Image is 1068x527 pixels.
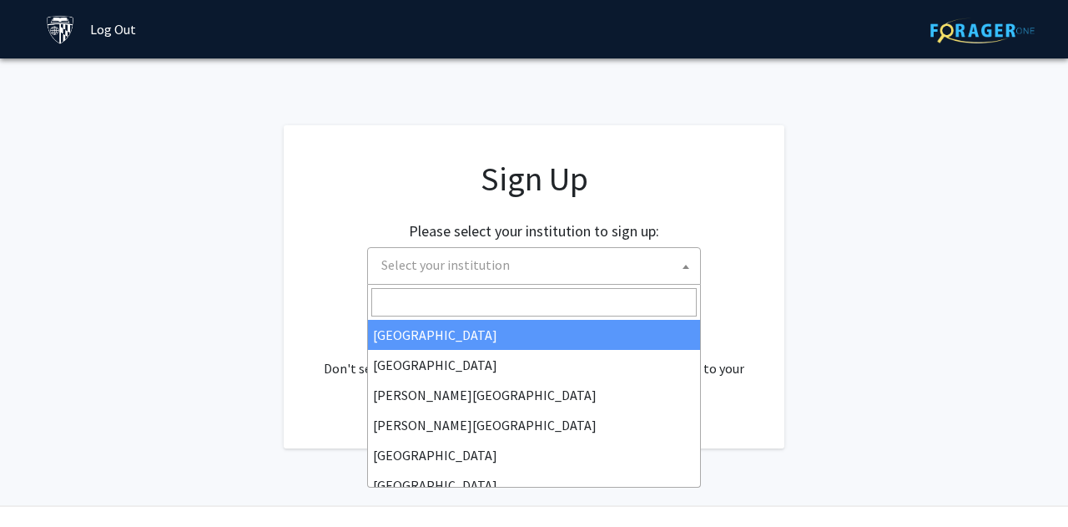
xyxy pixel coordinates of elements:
div: Already have an account? . Don't see your institution? about bringing ForagerOne to your institut... [317,318,751,398]
h1: Sign Up [317,159,751,199]
input: Search [371,288,697,317]
li: [GEOGRAPHIC_DATA] [368,350,700,380]
span: Select your institution [367,247,701,285]
li: [GEOGRAPHIC_DATA] [368,440,700,470]
li: [PERSON_NAME][GEOGRAPHIC_DATA] [368,380,700,410]
img: ForagerOne Logo [930,18,1035,43]
li: [GEOGRAPHIC_DATA] [368,470,700,500]
img: Johns Hopkins University Logo [46,15,75,44]
li: [PERSON_NAME][GEOGRAPHIC_DATA] [368,410,700,440]
h2: Please select your institution to sign up: [409,222,659,241]
span: Select your institution [381,256,510,273]
li: [GEOGRAPHIC_DATA] [368,320,700,350]
span: Select your institution [375,248,700,282]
